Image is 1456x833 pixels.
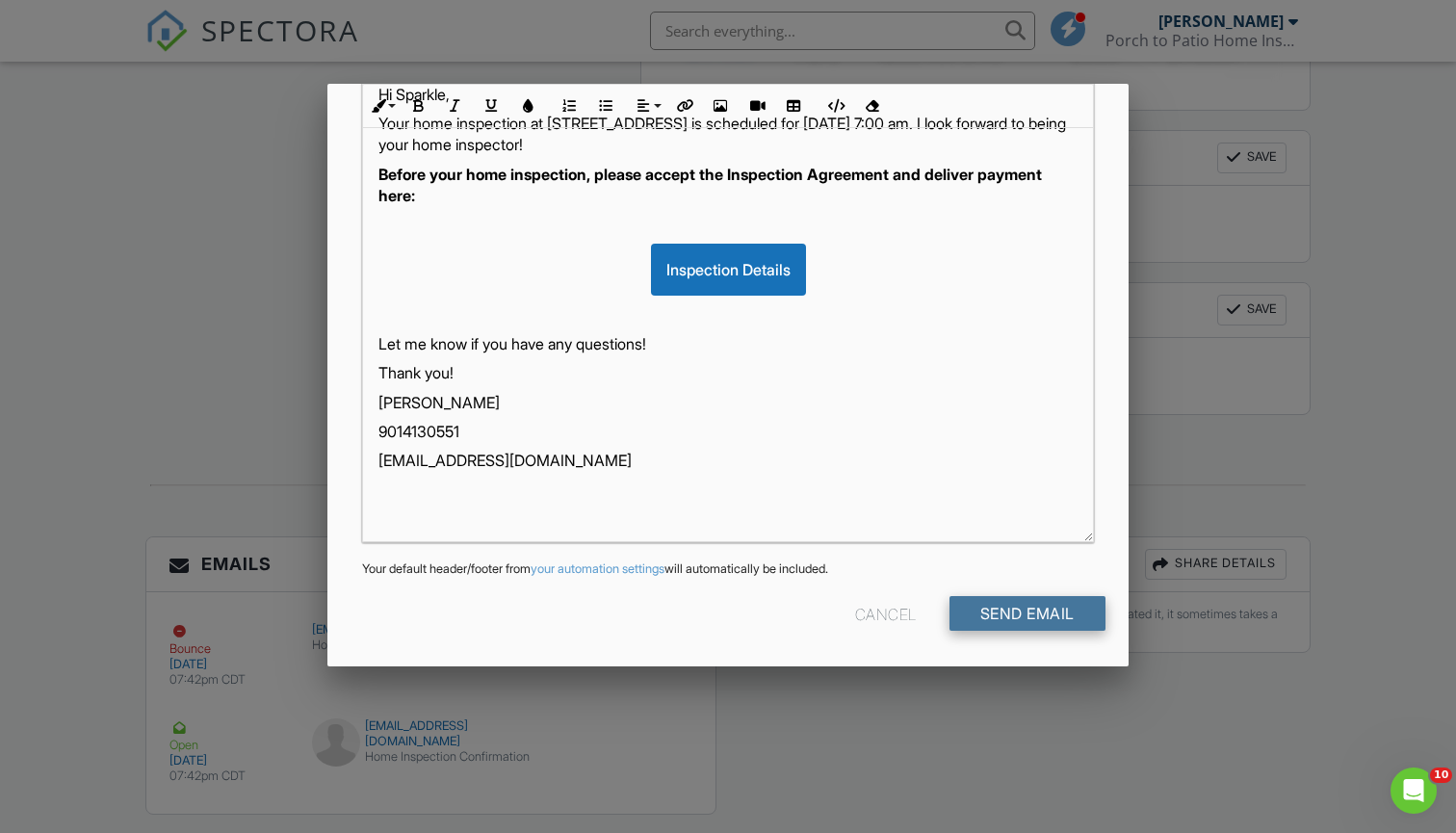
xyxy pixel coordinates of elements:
p: Let me know if you have any questions! [378,333,1078,354]
button: Insert Image (⌘P) [702,88,739,124]
span: 10 [1430,768,1452,783]
p: [EMAIL_ADDRESS][DOMAIN_NAME] [378,450,1078,471]
button: Inline Style [363,88,400,124]
div: Inspection Details [651,244,806,296]
button: Colors [509,88,546,124]
div: Your default header/footer from will automatically be included. [351,561,1105,577]
a: your automation settings [531,561,664,576]
button: Align [629,88,665,124]
button: Clear Formatting [853,88,890,124]
button: Bold (⌘B) [400,88,436,124]
p: Thank you! [378,362,1078,383]
input: Send Email [949,596,1105,631]
p: 9014130551 [378,421,1078,442]
p: [PERSON_NAME] [378,392,1078,413]
button: Underline (⌘U) [473,88,509,124]
p: Your home inspection at [STREET_ADDRESS] is scheduled for [DATE] 7:00 am. I look forward to being... [378,113,1078,156]
button: Unordered List [587,88,624,124]
a: Inspection Details [651,260,806,279]
button: Insert Video [739,88,775,124]
button: Code View [817,88,853,124]
strong: Before your home inspection, please accept the Inspection Agreement and deliver payment here: [378,165,1042,205]
button: Insert Table [775,88,812,124]
button: Italic (⌘I) [436,88,473,124]
iframe: Intercom live chat [1391,768,1437,814]
button: Ordered List [551,88,587,124]
div: Cancel [855,596,917,631]
button: Insert Link (⌘K) [665,88,702,124]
